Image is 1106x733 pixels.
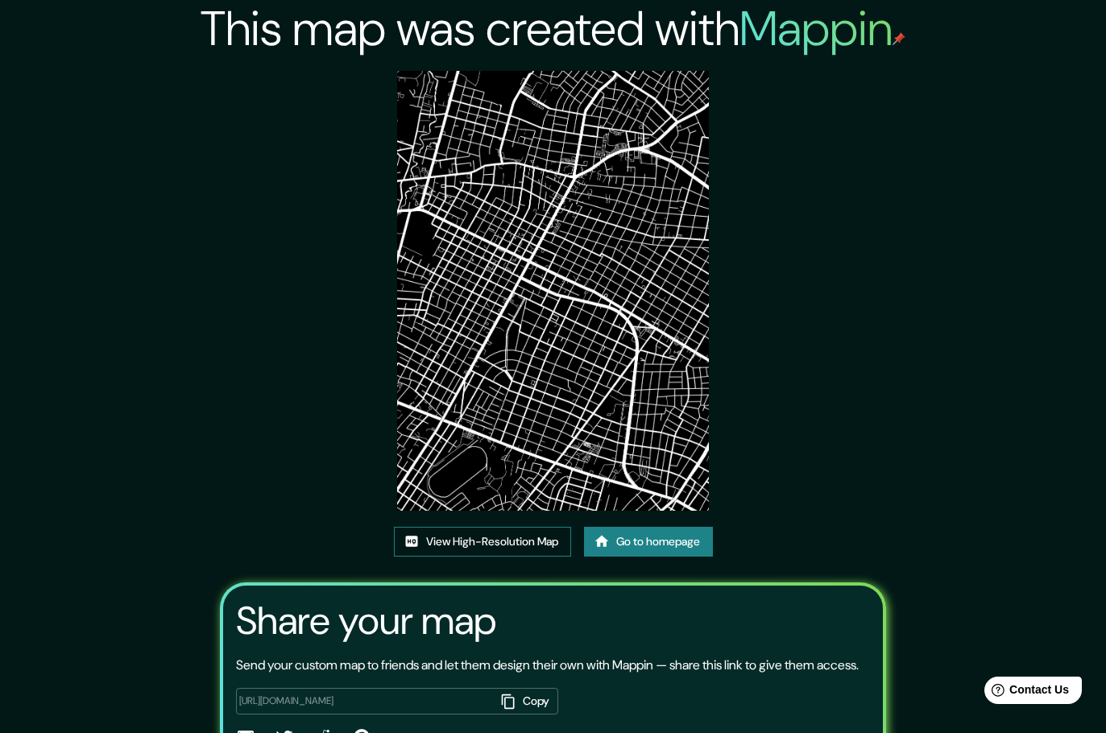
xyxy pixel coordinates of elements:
button: Copy [495,688,558,714]
a: Go to homepage [584,527,713,557]
h3: Share your map [236,598,496,644]
iframe: Help widget launcher [963,670,1088,715]
p: Send your custom map to friends and let them design their own with Mappin — share this link to gi... [236,656,859,675]
img: mappin-pin [893,32,905,45]
a: View High-Resolution Map [394,527,571,557]
img: created-map [397,71,708,511]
